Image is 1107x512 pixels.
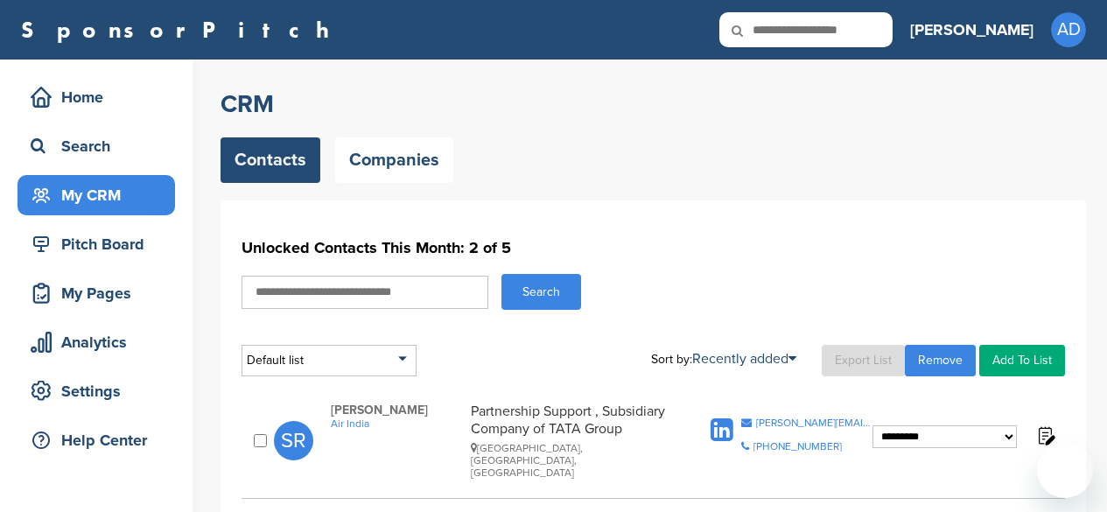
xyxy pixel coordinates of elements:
[18,322,175,362] a: Analytics
[1034,424,1056,446] img: Notes
[26,228,175,260] div: Pitch Board
[331,403,462,417] span: [PERSON_NAME]
[18,224,175,264] a: Pitch Board
[501,274,581,310] button: Search
[756,417,872,428] div: [PERSON_NAME][EMAIL_ADDRESS][DOMAIN_NAME]
[26,130,175,162] div: Search
[910,11,1033,49] a: [PERSON_NAME]
[242,232,1065,263] h1: Unlocked Contacts This Month: 2 of 5
[18,371,175,411] a: Settings
[26,277,175,309] div: My Pages
[21,18,340,41] a: SponsorPitch
[692,350,796,368] a: Recently added
[910,18,1033,42] h3: [PERSON_NAME]
[26,424,175,456] div: Help Center
[26,81,175,113] div: Home
[1051,12,1086,47] span: AD
[331,417,462,430] a: Air India
[274,421,313,460] span: SR
[18,77,175,117] a: Home
[26,179,175,211] div: My CRM
[221,137,320,183] a: Contacts
[221,88,1086,120] h2: CRM
[471,442,677,479] div: [GEOGRAPHIC_DATA], [GEOGRAPHIC_DATA], [GEOGRAPHIC_DATA]
[822,345,905,376] a: Export List
[18,273,175,313] a: My Pages
[471,403,677,479] div: Partnership Support , Subsidiary Company of TATA Group
[26,326,175,358] div: Analytics
[1037,442,1093,498] iframe: Button to launch messaging window
[26,375,175,407] div: Settings
[335,137,453,183] a: Companies
[242,345,417,376] div: Default list
[18,175,175,215] a: My CRM
[905,345,976,376] a: Remove
[18,126,175,166] a: Search
[18,420,175,460] a: Help Center
[651,352,796,366] div: Sort by:
[979,345,1065,376] a: Add To List
[753,441,842,452] div: [PHONE_NUMBER]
